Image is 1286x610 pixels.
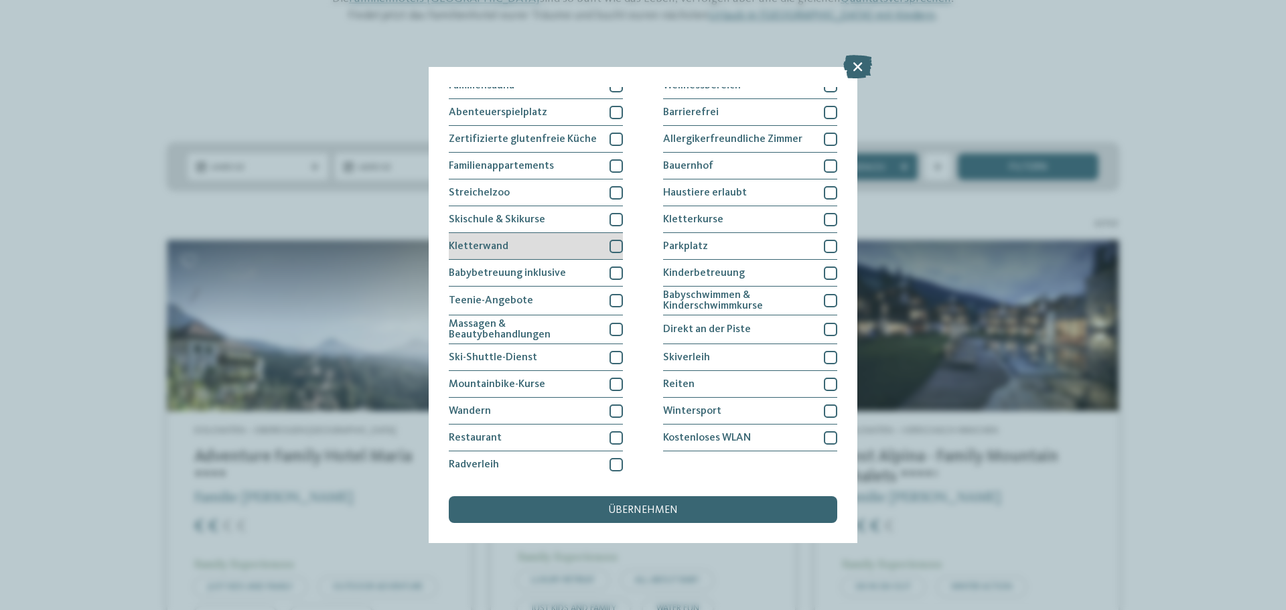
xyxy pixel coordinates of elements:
span: übernehmen [608,505,678,516]
span: Direkt an der Piste [663,324,751,335]
span: Zertifizierte glutenfreie Küche [449,134,597,145]
span: Teenie-Angebote [449,295,533,306]
span: Skischule & Skikurse [449,214,545,225]
span: Familienappartements [449,161,554,171]
span: Kletterkurse [663,214,723,225]
span: Haustiere erlaubt [663,187,747,198]
span: Mountainbike-Kurse [449,379,545,390]
span: Abenteuerspielplatz [449,107,547,118]
span: Reiten [663,379,695,390]
span: Radverleih [449,459,499,470]
span: Allergikerfreundliche Zimmer [663,134,802,145]
span: Babybetreuung inklusive [449,268,566,279]
span: Restaurant [449,433,502,443]
span: Kletterwand [449,241,508,252]
span: Babyschwimmen & Kinderschwimmkurse [663,290,814,311]
span: Kinderbetreuung [663,268,745,279]
span: Kostenloses WLAN [663,433,751,443]
span: Parkplatz [663,241,708,252]
span: Wandern [449,406,491,416]
span: Ski-Shuttle-Dienst [449,352,537,363]
span: Wintersport [663,406,721,416]
span: Skiverleih [663,352,710,363]
span: Bauernhof [663,161,713,171]
span: Barrierefrei [663,107,719,118]
span: Massagen & Beautybehandlungen [449,319,599,340]
span: Streichelzoo [449,187,510,198]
